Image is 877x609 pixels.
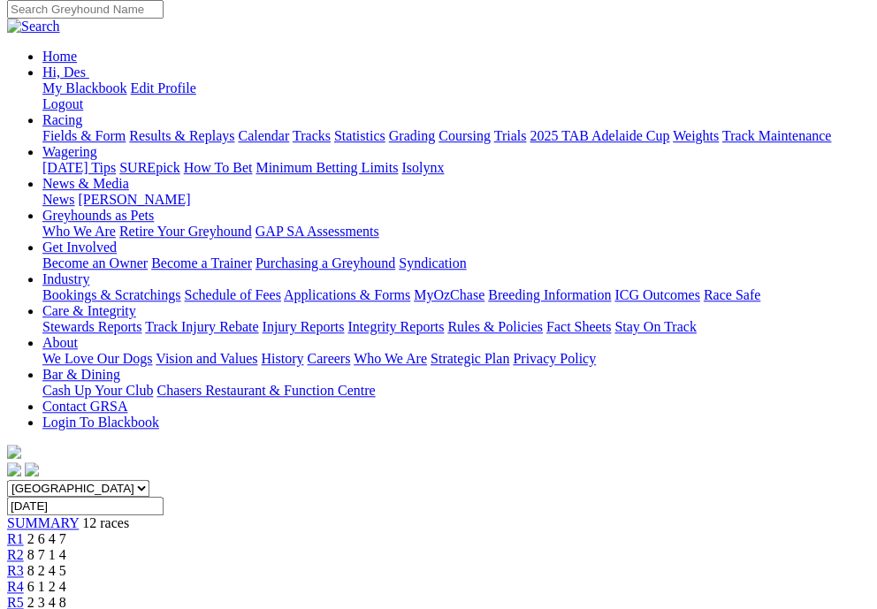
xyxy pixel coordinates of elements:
[284,287,410,302] a: Applications & Forms
[42,383,870,399] div: Bar & Dining
[42,351,152,366] a: We Love Our Dogs
[354,351,427,366] a: Who We Are
[42,271,89,286] a: Industry
[27,547,66,562] span: 8 7 1 4
[7,547,24,562] a: R2
[42,255,870,271] div: Get Involved
[255,160,398,175] a: Minimum Betting Limits
[42,160,116,175] a: [DATE] Tips
[42,351,870,367] div: About
[42,49,77,64] a: Home
[145,319,258,334] a: Track Injury Rebate
[546,319,611,334] a: Fact Sheets
[42,112,82,127] a: Racing
[513,351,596,366] a: Privacy Policy
[614,287,699,302] a: ICG Outcomes
[307,351,350,366] a: Careers
[334,128,385,143] a: Statistics
[42,303,136,318] a: Care & Integrity
[530,128,669,143] a: 2025 TAB Adelaide Cup
[42,240,117,255] a: Get Involved
[42,65,89,80] a: Hi, Des
[7,445,21,459] img: logo-grsa-white.png
[42,96,83,111] a: Logout
[156,351,257,366] a: Vision and Values
[42,160,870,176] div: Wagering
[78,192,190,207] a: [PERSON_NAME]
[42,144,97,159] a: Wagering
[347,319,444,334] a: Integrity Reports
[431,351,509,366] a: Strategic Plan
[42,399,127,414] a: Contact GRSA
[42,255,148,270] a: Become an Owner
[722,128,831,143] a: Track Maintenance
[438,128,491,143] a: Coursing
[7,563,24,578] a: R3
[42,335,78,350] a: About
[447,319,543,334] a: Rules & Policies
[42,319,870,335] div: Care & Integrity
[82,515,129,530] span: 12 races
[42,287,870,303] div: Industry
[42,287,180,302] a: Bookings & Scratchings
[42,319,141,334] a: Stewards Reports
[7,515,79,530] a: SUMMARY
[42,176,129,191] a: News & Media
[119,224,252,239] a: Retire Your Greyhound
[42,208,154,223] a: Greyhounds as Pets
[703,287,759,302] a: Race Safe
[151,255,252,270] a: Become a Trainer
[25,462,39,476] img: twitter.svg
[42,367,120,382] a: Bar & Dining
[293,128,331,143] a: Tracks
[493,128,526,143] a: Trials
[7,462,21,476] img: facebook.svg
[131,80,196,95] a: Edit Profile
[7,19,60,34] img: Search
[42,65,86,80] span: Hi, Des
[262,319,344,334] a: Injury Reports
[119,160,179,175] a: SUREpick
[238,128,289,143] a: Calendar
[399,255,466,270] a: Syndication
[184,160,253,175] a: How To Bet
[42,383,153,398] a: Cash Up Your Club
[42,128,126,143] a: Fields & Form
[7,497,164,515] input: Select date
[42,415,159,430] a: Login To Blackbook
[389,128,435,143] a: Grading
[42,224,870,240] div: Greyhounds as Pets
[42,80,870,112] div: Hi, Des
[401,160,444,175] a: Isolynx
[614,319,696,334] a: Stay On Track
[42,80,127,95] a: My Blackbook
[255,224,379,239] a: GAP SA Assessments
[184,287,280,302] a: Schedule of Fees
[488,287,611,302] a: Breeding Information
[42,128,870,144] div: Racing
[27,579,66,594] span: 6 1 2 4
[42,224,116,239] a: Who We Are
[255,255,395,270] a: Purchasing a Greyhound
[129,128,234,143] a: Results & Replays
[27,531,66,546] span: 2 6 4 7
[7,531,24,546] a: R1
[261,351,303,366] a: History
[156,383,375,398] a: Chasers Restaurant & Function Centre
[673,128,719,143] a: Weights
[42,192,74,207] a: News
[27,563,66,578] span: 8 2 4 5
[7,579,24,594] a: R4
[414,287,484,302] a: MyOzChase
[42,192,870,208] div: News & Media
